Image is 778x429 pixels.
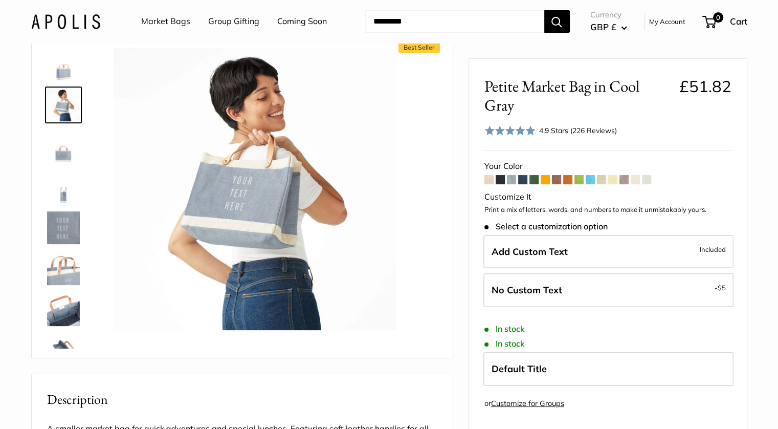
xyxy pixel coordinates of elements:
[484,397,564,411] div: or
[45,87,82,123] a: Petite Market Bag in Cool Gray
[484,159,731,174] div: Your Color
[31,14,100,29] img: Apolis
[715,282,726,294] span: -
[484,339,525,349] span: In stock
[484,189,731,205] div: Customize It
[484,123,617,138] div: 4.9 Stars (226 Reviews)
[483,273,733,307] label: Leave Blank
[679,76,731,96] span: £51.82
[484,205,731,215] p: Print a mix of letters, words, and numbers to make it unmistakably yours.
[483,352,733,386] label: Default Title
[700,243,726,255] span: Included
[45,209,82,246] a: Petite Market Bag in Cool Gray
[590,8,627,22] span: Currency
[45,250,82,287] a: Petite Market Bag in Cool Gray
[590,19,627,35] button: GBP £
[483,235,733,269] label: Add Custom Text
[649,15,685,28] a: My Account
[539,124,617,136] div: 4.9 Stars (226 Reviews)
[47,252,80,285] img: Petite Market Bag in Cool Gray
[544,10,570,33] button: Search
[713,12,723,23] span: 0
[590,22,616,32] span: GBP £
[141,14,190,29] a: Market Bags
[398,42,440,53] span: Best Seller
[703,13,747,30] a: 0 Cart
[45,291,82,328] a: Petite Market Bag in Cool Gray
[492,363,547,375] span: Default Title
[45,127,82,164] a: Petite Market Bag in Cool Gray
[47,334,80,367] img: Petite Market Bag in Cool Gray
[47,293,80,326] img: Petite Market Bag in Cool Gray
[365,10,544,33] input: Search...
[484,221,608,231] span: Select a customization option
[484,77,672,115] span: Petite Market Bag in Cool Gray
[114,48,396,330] img: Petite Market Bag in Cool Gray
[45,332,82,369] a: Petite Market Bag in Cool Gray
[484,324,525,334] span: In stock
[47,390,437,410] h2: Description
[730,16,747,27] span: Cart
[47,130,80,162] img: Petite Market Bag in Cool Gray
[492,284,562,296] span: No Custom Text
[47,48,80,80] img: Petite Market Bag in Cool Gray
[45,46,82,82] a: Petite Market Bag in Cool Gray
[47,89,80,121] img: Petite Market Bag in Cool Gray
[47,170,80,203] img: Petite Market Bag in Cool Gray
[491,399,564,408] a: Customize for Groups
[208,14,259,29] a: Group Gifting
[47,211,80,244] img: Petite Market Bag in Cool Gray
[277,14,327,29] a: Coming Soon
[718,284,726,292] span: $5
[492,246,568,258] span: Add Custom Text
[45,168,82,205] a: Petite Market Bag in Cool Gray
